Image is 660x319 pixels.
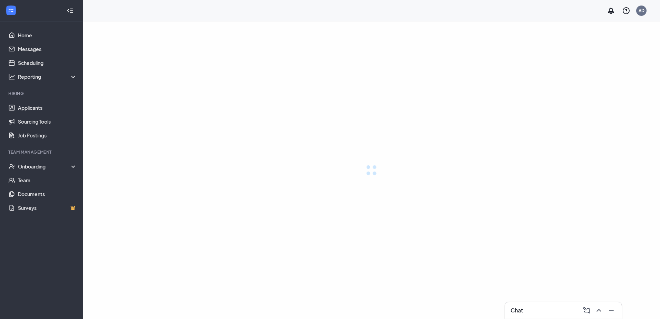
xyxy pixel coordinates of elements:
[8,90,76,96] div: Hiring
[605,305,616,316] button: Minimize
[639,8,644,13] div: AD
[18,28,77,42] a: Home
[593,305,604,316] button: ChevronUp
[18,187,77,201] a: Documents
[18,56,77,70] a: Scheduling
[18,173,77,187] a: Team
[580,305,591,316] button: ComposeMessage
[622,7,630,15] svg: QuestionInfo
[18,128,77,142] a: Job Postings
[67,7,74,14] svg: Collapse
[18,101,77,115] a: Applicants
[8,73,15,80] svg: Analysis
[8,163,15,170] svg: UserCheck
[582,306,591,315] svg: ComposeMessage
[18,201,77,215] a: SurveysCrown
[607,306,615,315] svg: Minimize
[18,115,77,128] a: Sourcing Tools
[595,306,603,315] svg: ChevronUp
[8,149,76,155] div: Team Management
[18,163,77,170] div: Onboarding
[511,307,523,314] h3: Chat
[607,7,615,15] svg: Notifications
[8,7,14,14] svg: WorkstreamLogo
[18,73,77,80] div: Reporting
[18,42,77,56] a: Messages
